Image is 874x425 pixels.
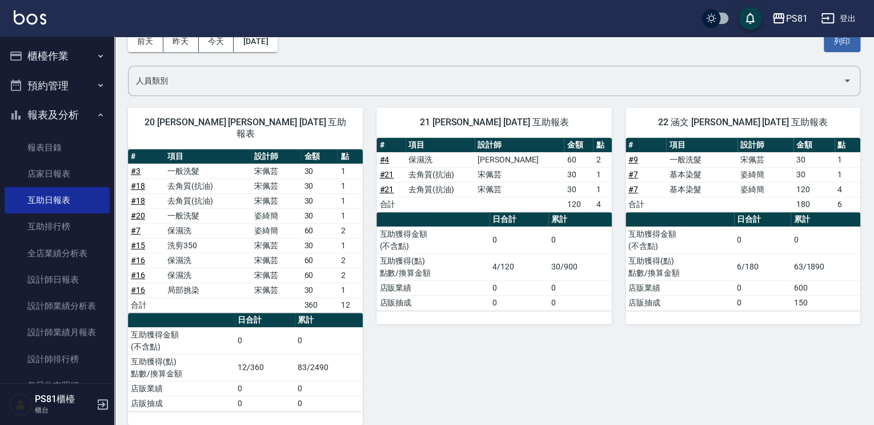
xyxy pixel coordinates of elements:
td: 宋佩芸 [251,178,302,193]
td: 宋佩芸 [737,152,793,167]
td: 30 [564,182,593,197]
td: 0 [734,295,791,310]
a: 設計師日報表 [5,267,110,293]
button: 預約管理 [5,71,110,101]
span: 20 [PERSON_NAME] [PERSON_NAME] [DATE] 互助報表 [142,117,349,140]
td: 360 [301,297,338,312]
td: 60 [301,223,338,238]
td: 0 [295,396,363,411]
td: 30 [301,164,338,178]
a: 設計師業績分析表 [5,293,110,319]
table: a dense table [626,138,860,212]
a: 互助排行榜 [5,213,110,240]
td: 60 [564,152,593,167]
p: 櫃台 [35,405,93,415]
a: #16 [131,256,145,265]
td: 互助獲得(點) 點數/換算金額 [376,253,490,280]
td: 30 [301,193,338,208]
td: 30 [564,167,593,182]
span: 22 涵文 [PERSON_NAME] [DATE] 互助報表 [639,117,847,128]
a: 設計師排行榜 [5,346,110,372]
td: 1 [835,167,860,182]
th: 點 [835,138,860,153]
td: 保濕洗 [165,223,251,238]
td: 2 [338,223,363,238]
th: 日合計 [235,313,295,328]
table: a dense table [626,212,860,311]
td: 互助獲得金額 (不含點) [128,327,235,354]
a: 設計師業績月報表 [5,319,110,345]
button: 列印 [824,31,860,52]
a: #21 [379,185,394,194]
h5: PS81櫃檯 [35,394,93,405]
td: 120 [793,182,835,197]
td: 30 [793,152,835,167]
td: 6 [835,197,860,212]
td: 店販業績 [128,381,235,396]
th: 累計 [295,313,363,328]
button: 登出 [816,8,860,29]
a: 互助日報表 [5,187,110,213]
td: 一般洗髮 [666,152,737,167]
td: 0 [295,381,363,396]
td: 基本染髮 [666,167,737,182]
td: 宋佩芸 [251,253,302,268]
td: 互助獲得(點) 點數/換算金額 [626,253,735,280]
td: 12 [338,297,363,312]
a: 報表目錄 [5,134,110,161]
td: 1 [338,238,363,253]
th: 累計 [791,212,860,227]
td: 1 [338,178,363,193]
td: 0 [734,280,791,295]
td: 4 [593,197,611,212]
td: 0 [235,381,295,396]
th: # [376,138,406,153]
td: 2 [338,268,363,283]
button: PS81 [767,7,812,30]
div: PS81 [785,11,807,26]
td: 姿綺簡 [251,208,302,223]
td: 姿綺簡 [737,182,793,197]
th: 點 [593,138,611,153]
td: 30 [301,178,338,193]
a: #7 [628,170,638,179]
td: 63/1890 [791,253,860,280]
td: 互助獲得(點) 點數/換算金額 [128,354,235,381]
table: a dense table [128,149,363,313]
td: 店販抽成 [128,396,235,411]
button: 報表及分析 [5,100,110,130]
th: 金額 [793,138,835,153]
td: 0 [548,295,612,310]
td: 1 [338,164,363,178]
a: #18 [131,196,145,205]
td: 局部挑染 [165,283,251,297]
th: 項目 [406,138,475,153]
td: 1 [338,208,363,223]
td: 宋佩芸 [251,164,302,178]
td: 宋佩芸 [475,167,564,182]
td: 30 [793,167,835,182]
a: #18 [131,181,145,190]
td: 店販抽成 [626,295,735,310]
td: 1 [593,182,611,197]
td: 保濕洗 [406,152,475,167]
td: 83/2490 [295,354,363,381]
td: 30 [301,283,338,297]
td: 120 [564,197,593,212]
a: #16 [131,285,145,295]
th: 設計師 [737,138,793,153]
td: 0 [490,280,548,295]
button: 前天 [128,31,163,52]
td: 去角質(抗油) [165,193,251,208]
th: 設計師 [251,149,302,164]
button: 昨天 [163,31,199,52]
td: 600 [791,280,860,295]
td: 一般洗髮 [165,164,251,178]
a: #9 [628,155,638,164]
td: 合計 [626,197,667,212]
th: # [626,138,667,153]
table: a dense table [376,138,611,212]
th: 金額 [301,149,338,164]
td: 30/900 [548,253,612,280]
a: #21 [379,170,394,179]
